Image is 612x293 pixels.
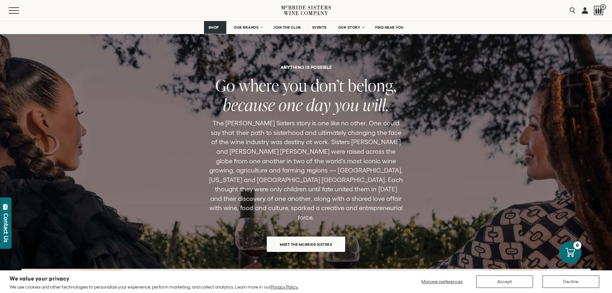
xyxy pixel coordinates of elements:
span: don’t [311,74,345,96]
p: We use cookies and other technologies to personalize your experience, perform marketing, and coll... [10,284,298,290]
span: JOIN THE CLUB [273,25,301,30]
span: 0 [600,4,606,10]
a: OUR STORY [334,21,368,34]
button: Decline [543,275,599,288]
button: Manage preferences [418,275,467,288]
span: one [279,94,303,116]
a: OUR BRANDS [229,21,266,34]
span: where [239,74,279,96]
a: EVENTS [308,21,331,34]
span: Manage preferences [421,279,463,284]
a: FIND NEAR YOU [371,21,408,34]
span: EVENTS [312,25,327,30]
a: Meet the McBride Sisters [267,237,345,252]
span: because [223,94,275,116]
span: Meet the McBride Sisters [269,238,343,251]
span: FIND NEAR YOU [375,25,404,30]
h6: ANYTHING IS POSSIBLE [280,65,332,70]
a: JOIN THE CLUB [269,21,305,34]
a: SHOP [204,21,226,34]
span: will. [363,94,389,116]
a: Privacy Policy. [271,284,298,289]
span: you [283,74,307,96]
div: 0 [573,241,581,249]
h2: We value your privacy [10,276,298,282]
span: day [306,94,331,116]
span: SHOP [208,25,219,30]
button: Accept [476,275,533,288]
button: Mobile Menu Trigger [9,7,32,14]
span: belong, [348,74,397,96]
span: Go [215,74,235,96]
span: OUR STORY [338,25,361,30]
p: The [PERSON_NAME] Sisters story is one like no other. One could say that their path to sisterhood... [208,119,404,222]
span: you [334,94,359,116]
span: OUR BRANDS [234,25,259,30]
div: Contact Us [3,213,9,242]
